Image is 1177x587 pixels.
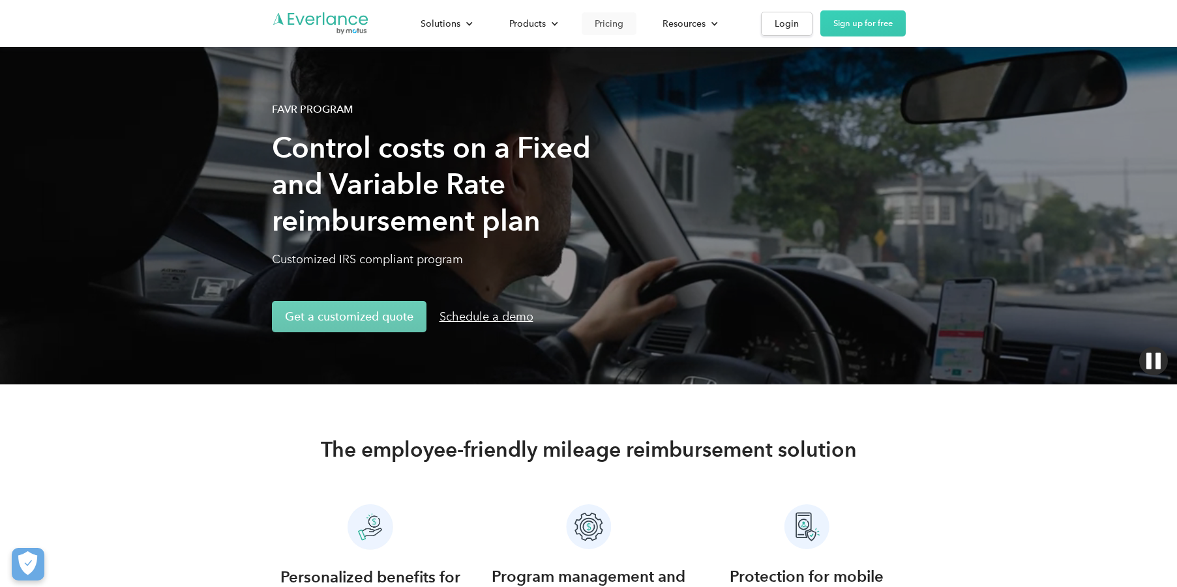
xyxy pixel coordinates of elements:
h1: Control costs on a Fixed and Variable Rate reimbursement plan [272,130,624,239]
div: Resources [649,12,728,35]
div: FAVR Program [272,102,353,117]
div: Resources [663,16,706,32]
div: Solutions [408,12,483,35]
a: Schedule a demo [426,301,546,332]
div: Pricing [595,16,623,32]
div: Products [496,12,569,35]
a: Pricing [582,12,636,35]
span: Phone number [294,53,361,66]
button: Cookies Settings [12,548,44,580]
p: Customized IRS compliant program [272,251,624,267]
input: Submit [127,118,212,145]
div: Solutions [421,16,460,32]
div: Login [775,16,799,32]
h2: The employee-friendly mileage reimbursement solution [321,437,857,463]
img: Pause video [1139,347,1168,375]
a: Get a customized quote [272,301,426,332]
a: Login [761,12,812,36]
div: Products [509,16,546,32]
a: Go to homepage [272,11,370,36]
a: Sign up for free [820,10,906,36]
div: Schedule a demo [440,309,533,324]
